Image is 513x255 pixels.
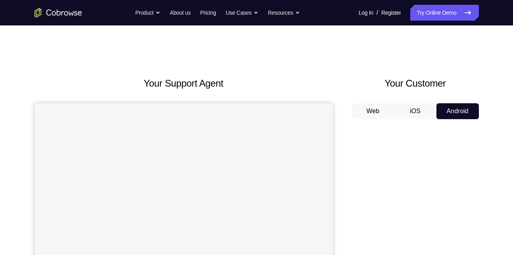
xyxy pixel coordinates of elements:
[268,5,300,21] button: Resources
[135,5,160,21] button: Product
[410,5,478,21] a: Try Online Demo
[381,5,401,21] a: Register
[436,103,479,119] button: Android
[377,8,378,17] span: /
[170,5,190,21] a: About us
[226,5,258,21] button: Use Cases
[200,5,216,21] a: Pricing
[359,5,373,21] a: Log In
[35,76,333,91] h2: Your Support Agent
[352,76,479,91] h2: Your Customer
[35,8,82,17] a: Go to the home page
[394,103,436,119] button: iOS
[352,103,394,119] button: Web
